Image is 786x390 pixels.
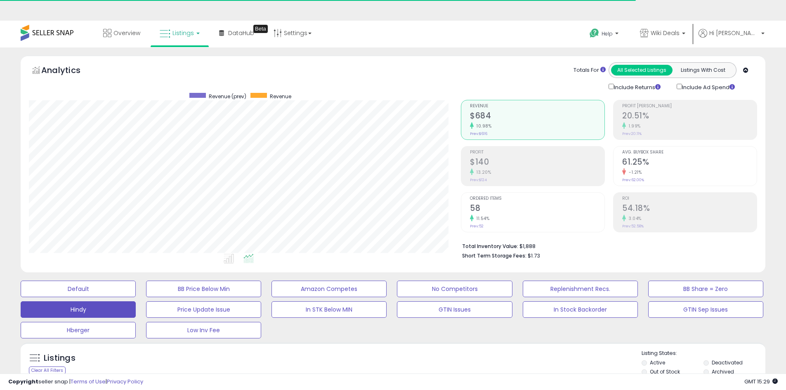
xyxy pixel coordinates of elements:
button: In STK Below MIN [271,301,387,318]
a: Hi [PERSON_NAME] [699,29,765,47]
span: Revenue (prev) [209,93,246,100]
small: Prev: 62.00% [622,177,644,182]
small: Prev: 52.58% [622,224,644,229]
div: Tooltip anchor [253,25,268,33]
a: DataHub [213,21,260,45]
h2: 61.25% [622,157,757,168]
p: Listing States: [642,350,765,357]
div: Include Ad Spend [670,82,748,92]
small: Prev: 20.11% [622,131,642,136]
span: Hi [PERSON_NAME] [709,29,759,37]
a: Privacy Policy [107,378,143,385]
small: 3.04% [626,215,642,222]
small: Prev: $124 [470,177,487,182]
button: In Stock Backorder [523,301,638,318]
div: Totals For [574,66,606,74]
button: All Selected Listings [611,65,673,76]
label: Archived [712,368,734,375]
span: Ordered Items [470,196,604,201]
button: No Competitors [397,281,512,297]
h2: 58 [470,203,604,215]
button: GTIN Issues [397,301,512,318]
b: Total Inventory Value: [462,243,518,250]
button: Price Update Issue [146,301,261,318]
div: seller snap | | [8,378,143,386]
button: Replenishment Recs. [523,281,638,297]
a: Wiki Deals [634,21,692,47]
span: DataHub [228,29,254,37]
i: Get Help [589,28,600,38]
h2: $140 [470,157,604,168]
span: 2025-09-12 15:29 GMT [744,378,778,385]
div: Clear All Filters [29,366,66,374]
h2: 54.18% [622,203,757,215]
a: Terms of Use [71,378,106,385]
span: Avg. Buybox Share [622,150,757,155]
button: Hberger [21,322,136,338]
span: $1.73 [528,252,540,260]
h2: 20.51% [622,111,757,122]
strong: Copyright [8,378,38,385]
span: Overview [113,29,140,37]
button: BB Price Below Min [146,281,261,297]
small: -1.21% [626,169,642,175]
label: Active [650,359,665,366]
small: 11.54% [474,215,489,222]
h5: Analytics [41,64,97,78]
button: Default [21,281,136,297]
h5: Listings [44,352,76,364]
small: 10.98% [474,123,491,129]
button: BB Share = Zero [648,281,763,297]
small: Prev: $616 [470,131,487,136]
span: Listings [172,29,194,37]
small: Prev: 52 [470,224,484,229]
label: Out of Stock [650,368,680,375]
span: Help [602,30,613,37]
button: Low Inv Fee [146,322,261,338]
span: ROI [622,196,757,201]
span: Profit [470,150,604,155]
button: Amazon Competes [271,281,387,297]
small: 13.20% [474,169,491,175]
button: Listings With Cost [672,65,734,76]
small: 1.99% [626,123,641,129]
span: Revenue [270,93,291,100]
button: Hindy [21,301,136,318]
button: GTIN Sep Issues [648,301,763,318]
a: Listings [153,21,206,45]
a: Settings [267,21,318,45]
h2: $684 [470,111,604,122]
label: Deactivated [712,359,743,366]
b: Short Term Storage Fees: [462,252,526,259]
span: Wiki Deals [651,29,680,37]
div: Include Returns [602,82,670,92]
span: Profit [PERSON_NAME] [622,104,757,109]
li: $1,888 [462,241,751,251]
a: Overview [97,21,146,45]
span: Revenue [470,104,604,109]
a: Help [583,22,627,47]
